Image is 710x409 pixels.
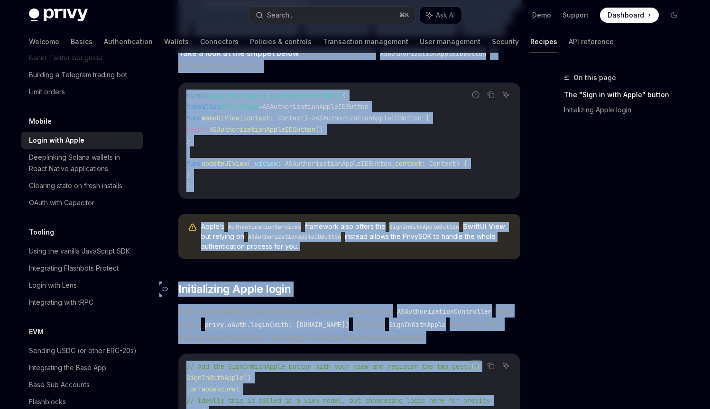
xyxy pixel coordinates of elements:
[188,223,197,232] svg: Warning
[376,48,490,59] code: ASAuthorizationAppleIDButton
[21,294,143,311] a: Integrating with tRPC
[29,69,127,81] div: Building a Telegram trading bot
[186,102,221,111] span: typealias
[29,263,119,274] div: Integrating Flashbots Protect
[247,159,251,168] span: (
[564,102,689,118] a: Initializing Apple login
[29,116,52,127] h5: Mobile
[29,345,137,356] div: Sending USDC (or other ERC-20s)
[255,159,277,168] span: uiView
[342,91,346,100] span: {
[186,362,479,371] span: // Add the SignInWithApple button with your view and register the tap gesture
[485,89,497,101] button: Copy the contents from the code block
[562,10,589,20] a: Support
[21,149,143,177] a: Deeplinking Solana wallets in React Native applications
[249,7,415,24] button: Search...⌘K
[186,182,190,191] span: }
[21,342,143,359] a: Sending USDC (or other ERC-20s)
[178,48,299,58] strong: Take a look at the snippet below
[186,396,490,405] span: // Ideally this is called in a view model, but showcasing logic here for brevity
[262,102,369,111] span: ASAuthorizationAppleIDButton
[21,83,143,100] a: Limit orders
[666,8,682,23] button: Toggle dark mode
[29,379,90,391] div: Base Sub Accounts
[21,277,143,294] a: Login with Lens
[21,132,143,149] a: Login with Apple
[21,359,143,376] a: Integrating the Base App
[21,66,143,83] a: Building a Telegram trading bot
[190,385,236,393] span: onTapGesture
[250,30,312,53] a: Policies & controls
[202,114,240,122] span: makeUIView
[186,114,202,122] span: func
[164,30,189,53] a: Wallets
[270,114,308,122] span: : Context)
[315,125,323,134] span: ()
[29,280,77,291] div: Login with Lens
[267,9,294,21] div: Search...
[200,30,239,53] a: Connectors
[186,385,190,393] span: .
[201,222,511,251] span: Apple’s framework also offers the , but relying on instead allows the PrivySDK to handle the whol...
[186,373,243,382] span: SignInWithApple
[29,297,93,308] div: Integrating with tRPC
[29,180,122,191] div: Clearing state on fresh installs
[270,91,342,100] span: UIViewRepresentable
[29,227,54,238] h5: Tooling
[201,319,353,330] code: privy.oAuth.login(with: [DOMAIN_NAME])
[573,72,616,83] span: On this page
[221,102,258,111] span: UIViewType
[393,306,496,317] code: ASAuthorizationController
[29,152,137,174] div: Deeplinking Solana wallets in React Native applications
[251,159,255,168] span: _
[258,102,262,111] span: =
[600,8,659,23] a: Dashboard
[266,91,270,100] span: :
[500,89,512,101] button: Ask AI
[178,304,520,344] span: Privy automatically implements and launches Apple’s native after calling . Add the button to your...
[323,30,408,53] a: Transaction management
[420,7,461,24] button: Ask AI
[436,10,455,20] span: Ask AI
[564,87,689,102] a: The “Sign in with Apple” button
[386,222,505,230] a: SignInWithAppleButtonSwiftUI View
[470,360,482,372] button: Report incorrect code
[29,362,106,373] div: Integrating the Base App
[159,282,178,297] a: Navigate to header
[29,135,84,146] div: Login with Apple
[29,30,59,53] a: Welcome
[21,194,143,211] a: OAuth with Capacitor
[186,91,209,100] span: struct
[243,373,251,382] span: ()
[240,114,243,122] span: (
[569,30,614,53] a: API reference
[244,232,345,242] code: ASAuthorizationAppleIDButton
[308,114,315,122] span: ->
[277,159,395,168] span: : ASAuthorizationAppleIDButton,
[21,260,143,277] a: Integrating Flashbots Protect
[420,30,480,53] a: User management
[29,396,66,408] div: Flashblocks
[186,171,190,179] span: }
[530,30,557,53] a: Recipes
[186,159,202,168] span: func
[395,159,422,168] span: context
[385,319,450,330] code: SignInWithApple
[608,10,644,20] span: Dashboard
[186,125,209,134] span: return
[500,360,512,372] button: Ask AI
[29,86,65,98] div: Limit orders
[186,136,190,145] span: }
[202,159,247,168] span: updateUIView
[315,114,429,122] span: ASAuthorizationAppleIDButton {
[29,197,94,209] div: OAuth with Capacitor
[236,385,240,393] span: {
[21,243,143,260] a: Using the vanilla JavaScript SDK
[386,222,463,232] code: SignInWithAppleButton
[29,326,44,337] h5: EVM
[29,245,130,257] div: Using the vanilla JavaScript SDK
[492,30,519,53] a: Security
[532,10,551,20] a: Demo
[485,360,497,372] button: Copy the contents from the code block
[178,282,291,297] span: Initializing Apple login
